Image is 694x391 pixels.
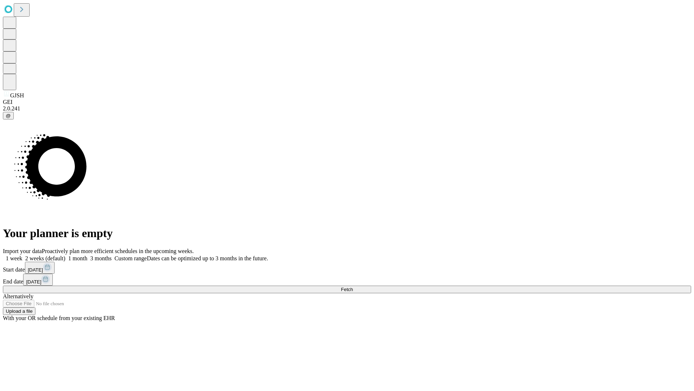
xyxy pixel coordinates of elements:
span: [DATE] [26,279,41,285]
span: 2 weeks (default) [25,255,65,261]
h1: Your planner is empty [3,227,691,240]
span: 3 months [90,255,112,261]
span: [DATE] [28,267,43,273]
div: 2.0.241 [3,105,691,112]
span: Alternatively [3,293,33,299]
button: Upload a file [3,307,35,315]
span: 1 month [68,255,87,261]
div: Start date [3,262,691,274]
span: 1 week [6,255,22,261]
div: End date [3,274,691,286]
span: GJSH [10,92,24,98]
span: Dates can be optimized up to 3 months in the future. [147,255,268,261]
button: [DATE] [25,262,55,274]
button: [DATE] [23,274,53,286]
button: @ [3,112,14,119]
span: With your OR schedule from your existing EHR [3,315,115,321]
span: Fetch [341,287,353,292]
span: Import your data [3,248,42,254]
span: Proactively plan more efficient schedules in the upcoming weeks. [42,248,194,254]
button: Fetch [3,286,691,293]
span: Custom range [115,255,147,261]
div: GEI [3,99,691,105]
span: @ [6,113,11,118]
